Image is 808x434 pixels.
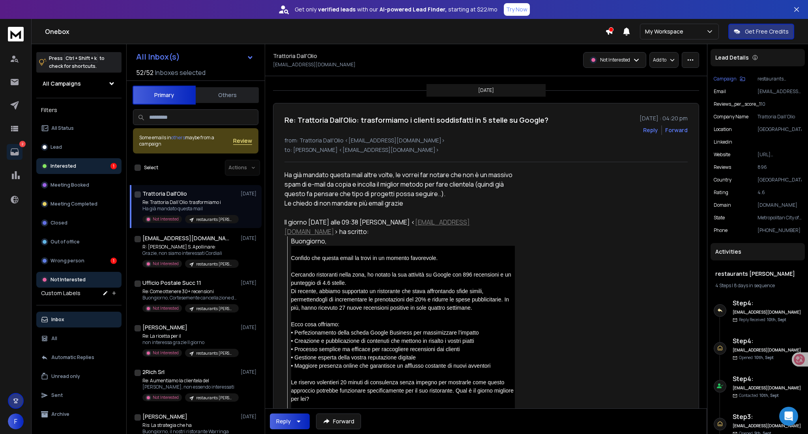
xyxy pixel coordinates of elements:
[36,215,122,231] button: Closed
[8,27,24,41] img: logo
[45,27,605,36] h1: Onebox
[130,49,260,65] button: All Inbox(s)
[196,217,234,223] p: restaurants [PERSON_NAME]
[36,139,122,155] button: Lead
[153,216,179,222] p: Not Interested
[316,413,361,429] button: Forward
[643,126,658,134] button: Reply
[142,413,187,421] h1: [PERSON_NAME]
[653,57,666,63] p: Add to
[754,355,774,360] span: 10th, Sept
[759,393,779,398] span: 10th, Sept
[733,336,802,346] h6: Step 4 :
[241,280,258,286] p: [DATE]
[196,261,234,267] p: restaurants [PERSON_NAME]
[273,52,317,60] h1: Trattoria Dall'Olio
[714,189,728,196] p: rating
[142,250,237,256] p: Grazie, non siamo interessati Cordiali
[142,279,201,287] h1: Ufficio Postale Succ 11
[36,350,122,365] button: Automatic Replies
[284,198,515,208] div: Le chiedo di non mandare più email grazie
[19,141,26,147] p: 2
[645,28,686,36] p: My Workspace
[110,163,117,169] div: 1
[36,369,122,384] button: Unread only
[8,413,24,429] button: F
[36,312,122,327] button: Inbox
[36,120,122,136] button: All Status
[142,295,237,301] p: Buongiorno, Cortesemente cancellazione dalla mailing list Grazie >
[767,317,786,322] span: 10th, Sept
[142,333,237,339] p: Re: La ricetta per il
[714,202,731,208] p: domain
[757,177,802,183] p: [GEOGRAPHIC_DATA]
[714,114,748,120] p: Company Name
[734,282,775,289] span: 8 days in sequence
[142,368,165,376] h1: 2Rich Srl
[504,3,530,16] button: Try Now
[714,227,728,234] p: Phone
[291,354,515,362] div: • Gestione esperta della vostra reputazione digitale
[233,137,252,145] button: Review
[196,350,234,356] p: restaurants [PERSON_NAME]
[142,324,187,331] h1: [PERSON_NAME]
[733,385,802,391] h6: [EMAIL_ADDRESS][DOMAIN_NAME]
[50,182,89,188] p: Meeting Booked
[7,144,22,160] a: 2
[757,215,802,221] p: Metropolitan City of [GEOGRAPHIC_DATA]
[291,320,515,329] div: Ecco cosa offriamo:
[196,86,259,104] button: Others
[284,137,688,144] p: from: Trattoria Dall'Olio <[EMAIL_ADDRESS][DOMAIN_NAME]>
[155,68,206,77] h3: Inboxes selected
[142,422,237,428] p: Ris: La strategia che ha
[291,254,515,262] div: Confido che questa email la trovi in un momento favorevole.
[728,24,794,39] button: Get Free Credits
[757,76,802,82] p: restaurants [PERSON_NAME]
[715,270,800,278] h1: restaurants [PERSON_NAME]
[51,316,64,323] p: Inbox
[136,53,180,61] h1: All Inbox(s)
[715,54,749,62] p: Lead Details
[41,289,80,297] h3: Custom Labels
[51,335,57,342] p: All
[50,220,67,226] p: Closed
[757,114,802,120] p: Trattoria Dall’Olio
[241,191,258,197] p: [DATE]
[284,217,515,236] div: Il giorno [DATE] alle 09:38 [PERSON_NAME] < > ha scritto:
[665,126,688,134] div: Forward
[36,253,122,269] button: Wrong person1
[153,350,179,356] p: Not Interested
[276,417,291,425] div: Reply
[757,189,802,196] p: 4.6
[291,329,515,337] div: • Perfezionamento della scheda Google Business per massimizzare l'impatto
[739,393,779,398] p: Contacted
[142,199,237,206] p: Re: Trattoria Dall’Olio: trasformiamo i
[50,201,97,207] p: Meeting Completed
[36,177,122,193] button: Meeting Booked
[142,234,229,242] h1: [EMAIL_ADDRESS][DOMAIN_NAME]
[142,384,237,390] p: [PERSON_NAME], non essendo interessati
[142,190,187,198] h1: Trattoria Dall'Olio
[36,234,122,250] button: Out of office
[270,413,310,429] button: Reply
[761,101,802,107] p: 10
[51,411,69,417] p: Archive
[714,126,732,133] p: location
[136,68,153,77] span: 52 / 52
[142,244,237,250] p: R: [PERSON_NAME] S. Apollinare:
[153,395,179,400] p: Not Interested
[51,354,94,361] p: Automatic Replies
[241,324,258,331] p: [DATE]
[50,258,84,264] p: Wrong person
[291,337,515,345] div: • Creazione e pubblicazione di contenuti che mettono in risalto i vostri piatti
[757,202,802,208] p: [DOMAIN_NAME]
[757,88,802,95] p: [EMAIL_ADDRESS][DOMAIN_NAME]
[139,135,233,147] div: Some emails in maybe from a campaign
[36,158,122,174] button: Interested1
[36,406,122,422] button: Archive
[153,261,179,267] p: Not Interested
[142,339,237,346] p: non interessa grazie Il giorno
